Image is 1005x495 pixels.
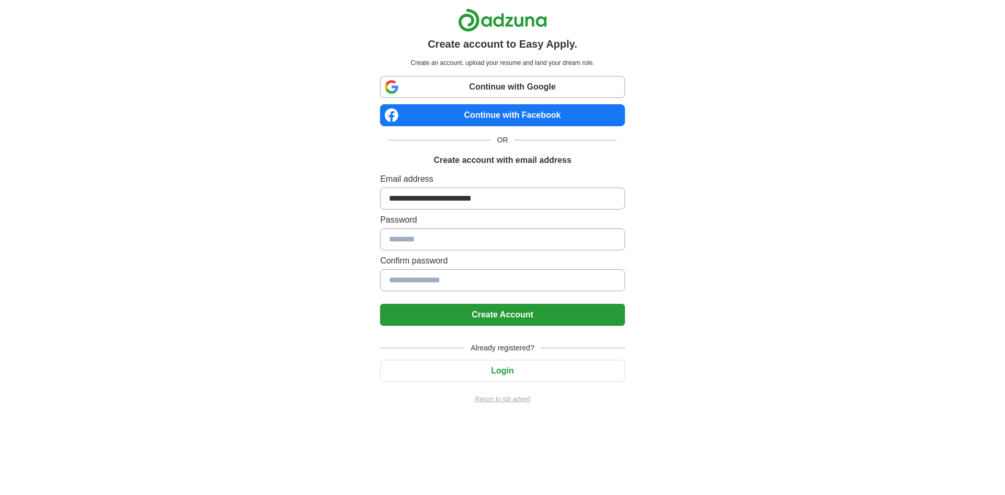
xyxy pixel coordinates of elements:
span: Already registered? [464,343,540,354]
h1: Create account to Easy Apply. [428,36,577,52]
p: Create an account, upload your resume and land your dream role. [382,58,622,68]
button: Login [380,360,624,382]
a: Continue with Google [380,76,624,98]
img: Adzuna logo [458,8,547,32]
h1: Create account with email address [433,154,571,167]
a: Login [380,366,624,375]
span: OR [491,135,515,146]
label: Confirm password [380,255,624,267]
label: Password [380,214,624,226]
a: Continue with Facebook [380,104,624,126]
a: Return to job advert [380,394,624,404]
button: Create Account [380,304,624,326]
label: Email address [380,173,624,185]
